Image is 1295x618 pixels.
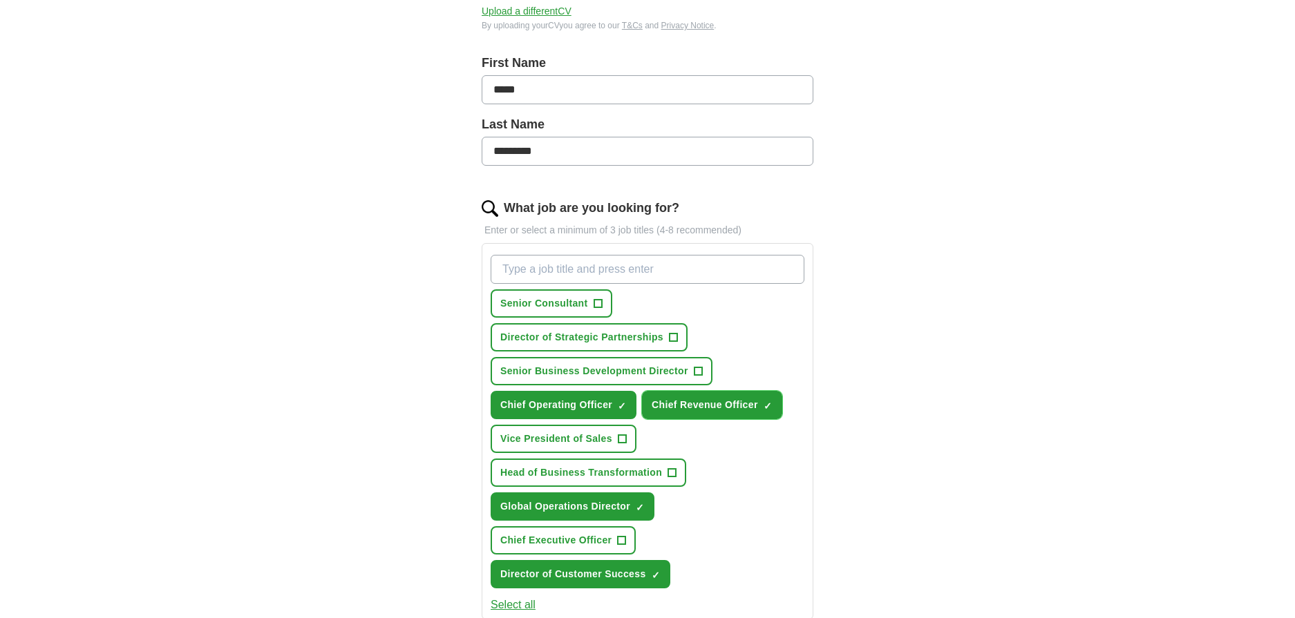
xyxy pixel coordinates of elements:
button: Global Operations Director✓ [491,492,654,521]
span: Senior Business Development Director [500,364,688,378]
button: Director of Customer Success✓ [491,560,670,588]
span: ✓ [636,502,644,513]
label: Last Name [482,115,813,134]
button: Select all [491,597,536,613]
button: Upload a differentCV [482,4,571,19]
a: T&Cs [622,21,643,30]
span: Director of Customer Success [500,567,646,581]
label: What job are you looking for? [504,199,679,218]
button: Head of Business Transformation [491,458,686,487]
button: Senior Business Development Director [491,357,712,385]
a: Privacy Notice [661,21,715,30]
span: Director of Strategic Partnerships [500,330,663,345]
span: Chief Revenue Officer [652,398,758,412]
button: Chief Operating Officer✓ [491,391,636,419]
span: ✓ [764,400,772,412]
label: First Name [482,54,813,73]
span: Vice President of Sales [500,432,612,446]
span: Chief Executive Officer [500,533,612,548]
span: Senior Consultant [500,296,588,311]
img: search.png [482,200,498,217]
span: ✓ [618,400,626,412]
div: By uploading your CV you agree to our and . [482,19,813,32]
button: Senior Consultant [491,289,612,318]
span: Chief Operating Officer [500,398,612,412]
button: Chief Revenue Officer✓ [642,391,782,419]
span: Global Operations Director [500,499,630,514]
p: Enter or select a minimum of 3 job titles (4-8 recommended) [482,223,813,238]
span: Head of Business Transformation [500,465,662,480]
input: Type a job title and press enter [491,255,804,284]
button: Chief Executive Officer [491,526,636,554]
button: Vice President of Sales [491,425,636,453]
span: ✓ [652,570,660,581]
button: Director of Strategic Partnerships [491,323,688,351]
